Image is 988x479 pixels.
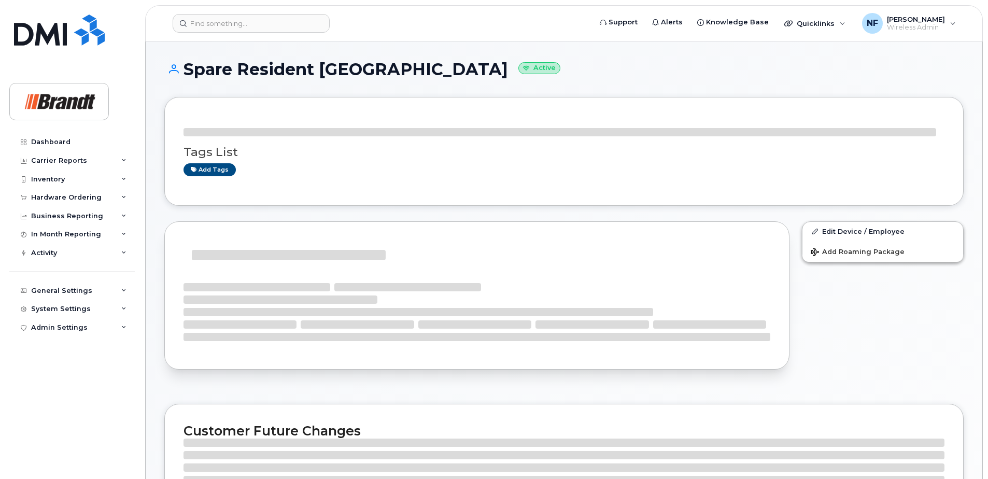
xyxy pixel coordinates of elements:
a: Add tags [184,163,236,176]
button: Add Roaming Package [802,241,963,262]
h2: Customer Future Changes [184,423,944,439]
h3: Tags List [184,146,944,159]
span: Add Roaming Package [811,248,905,258]
h1: Spare Resident [GEOGRAPHIC_DATA] [164,60,964,78]
a: Edit Device / Employee [802,222,963,241]
small: Active [518,62,560,74]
